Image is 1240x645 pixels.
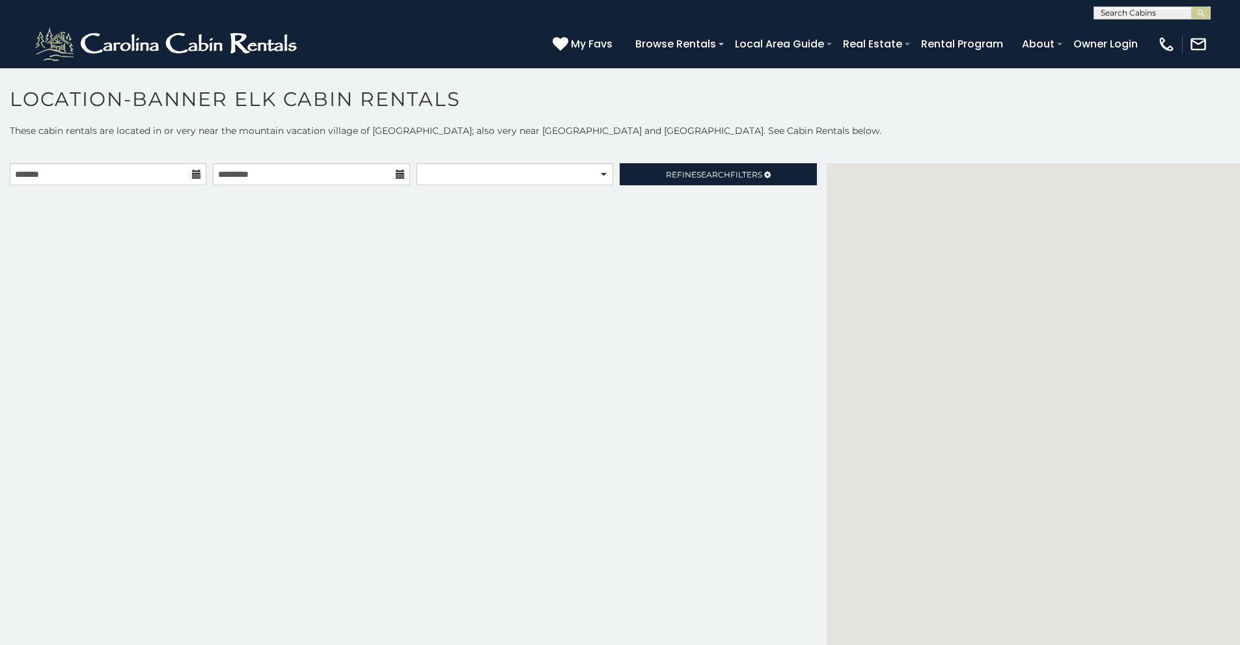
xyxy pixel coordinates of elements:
a: Rental Program [915,33,1010,55]
a: Owner Login [1067,33,1144,55]
span: Refine Filters [666,170,762,179]
a: About [1015,33,1061,55]
a: Local Area Guide [728,33,831,55]
a: My Favs [553,36,616,53]
span: My Favs [571,36,613,52]
img: mail-regular-white.png [1189,35,1207,53]
a: RefineSearchFilters [620,163,816,185]
img: phone-regular-white.png [1157,35,1176,53]
img: White-1-2.png [33,25,303,64]
a: Browse Rentals [629,33,723,55]
span: Search [696,170,730,179]
a: Real Estate [836,33,909,55]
